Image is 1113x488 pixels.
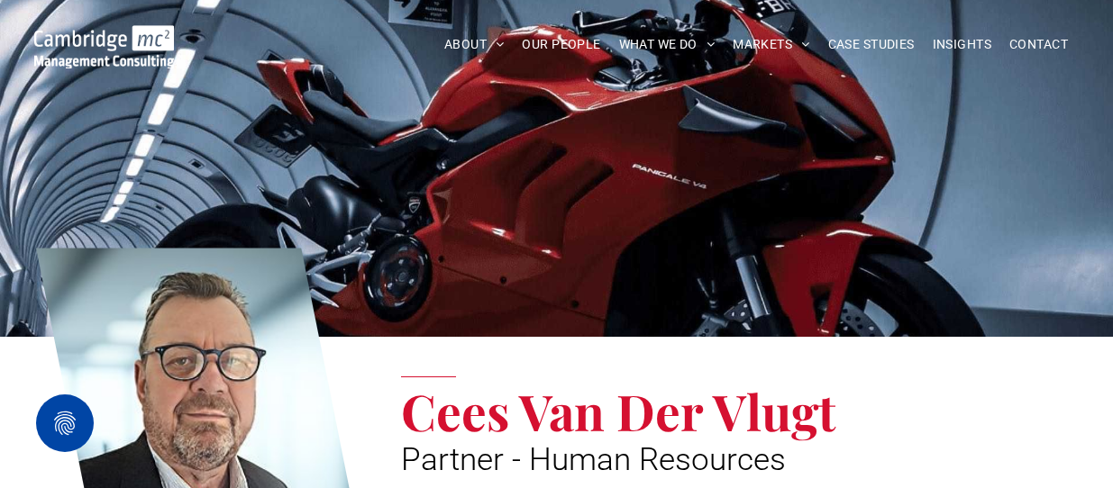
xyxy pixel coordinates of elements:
a: CASE STUDIES [819,31,924,59]
a: WHAT WE DO [610,31,725,59]
a: Your Business Transformed | Cambridge Management Consulting [34,28,175,47]
a: ABOUT [435,31,514,59]
span: Cees Van Der Vlugt [401,377,835,444]
a: CONTACT [1000,31,1077,59]
a: OUR PEOPLE [513,31,609,59]
img: Go to Homepage [34,25,175,68]
a: MARKETS [724,31,818,59]
span: Partner - Human Resources [401,441,786,478]
a: INSIGHTS [924,31,1000,59]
